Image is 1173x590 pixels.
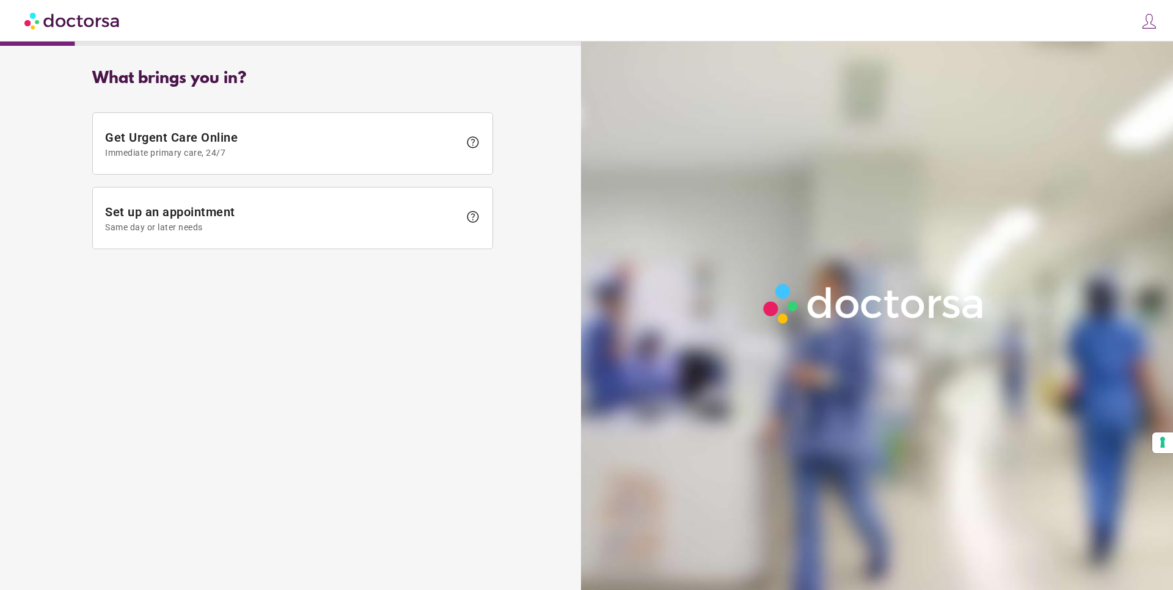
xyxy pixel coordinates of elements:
span: Get Urgent Care Online [105,130,459,158]
span: Same day or later needs [105,222,459,232]
span: help [466,135,480,150]
span: Immediate primary care, 24/7 [105,148,459,158]
button: Your consent preferences for tracking technologies [1152,432,1173,453]
span: Set up an appointment [105,205,459,232]
img: Logo-Doctorsa-trans-White-partial-flat.png [757,277,992,330]
img: Doctorsa.com [24,7,121,34]
div: What brings you in? [92,70,493,88]
img: icons8-customer-100.png [1141,13,1158,30]
span: help [466,209,480,224]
